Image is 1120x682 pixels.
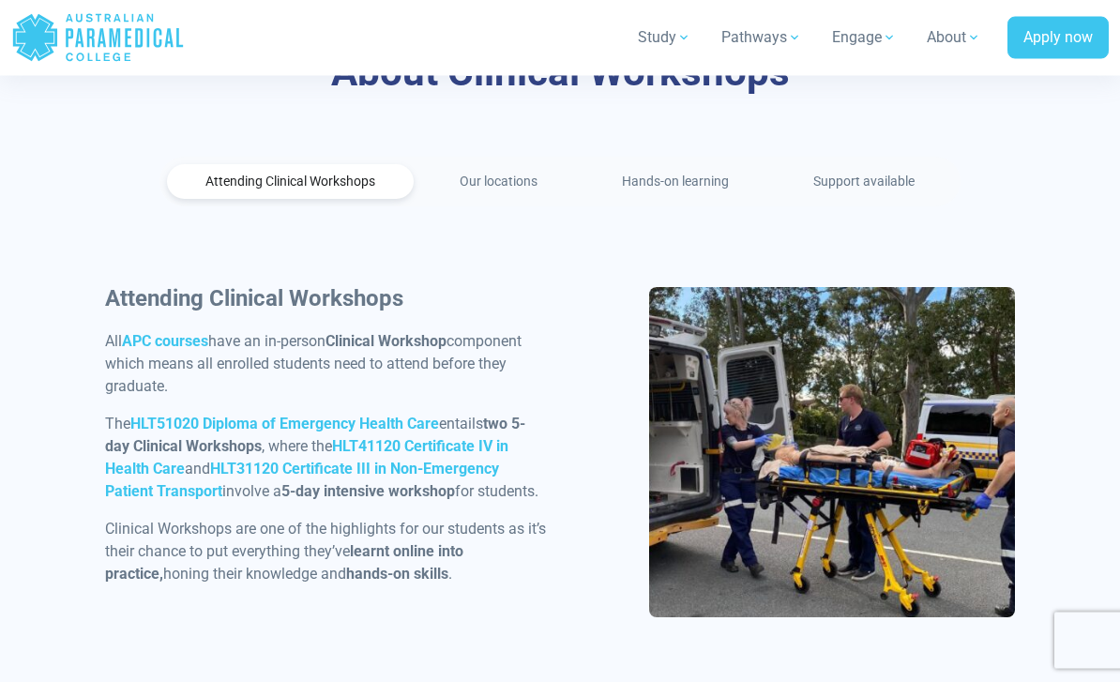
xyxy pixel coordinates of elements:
[105,331,549,399] p: All have an in-person component which means all enrolled students need to attend before they grad...
[105,461,499,501] a: HLT31120 Certificate III in Non-Emergency Patient Transport
[105,416,525,456] strong: two 5-day Clinical Workshops
[627,11,703,64] a: Study
[325,333,446,351] strong: Clinical Workshop
[710,11,813,64] a: Pathways
[916,11,992,64] a: About
[346,566,448,583] strong: hands-on skills
[105,286,403,312] strong: Attending Clinical Workshops
[421,165,576,200] a: Our locations
[130,416,439,433] a: HLT51020 Diploma of Emergency Health Care
[105,414,549,504] p: The entails , where the and involve a for students.
[122,333,208,351] a: APC courses
[775,165,953,200] a: Support available
[105,543,463,583] strong: learnt online into practice,
[583,165,767,200] a: Hands-on learning
[281,483,455,501] strong: 5-day intensive workshop
[1007,17,1109,60] a: Apply now
[167,165,414,200] a: Attending Clinical Workshops
[105,519,549,586] p: Clinical Workshops are one of the highlights for our students as it’s their chance to put everyth...
[11,8,185,68] a: Australian Paramedical College
[821,11,908,64] a: Engage
[105,438,508,478] a: HLT41120 Certificate IV in Health Care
